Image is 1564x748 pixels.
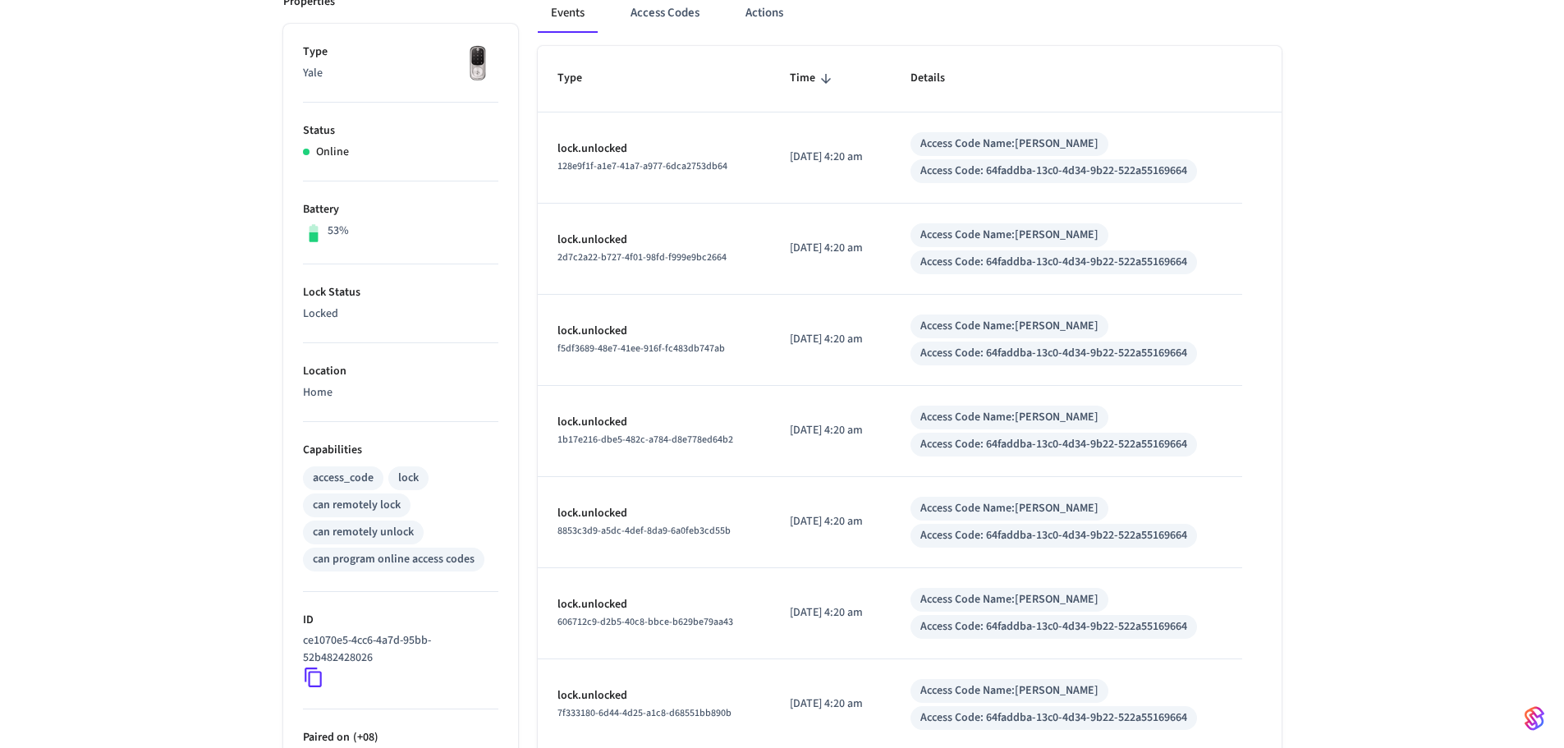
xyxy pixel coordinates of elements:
[1525,705,1544,732] img: SeamLogoGradient.69752ec5.svg
[790,422,871,439] p: [DATE] 4:20 am
[557,323,750,340] p: lock.unlocked
[303,65,498,82] p: Yale
[557,342,725,356] span: f5df3689-48e7-41ee-916f-fc483db747ab
[920,135,1098,153] div: Access Code Name: [PERSON_NAME]
[557,615,733,629] span: 606712c9-d2b5-40c8-bbce-b629be79aa43
[920,227,1098,244] div: Access Code Name: [PERSON_NAME]
[303,384,498,402] p: Home
[303,305,498,323] p: Locked
[920,409,1098,426] div: Access Code Name: [PERSON_NAME]
[790,149,871,166] p: [DATE] 4:20 am
[557,232,750,249] p: lock.unlocked
[457,44,498,85] img: Yale Assure Touchscreen Wifi Smart Lock, Satin Nickel, Front
[303,201,498,218] p: Battery
[920,500,1098,517] div: Access Code Name: [PERSON_NAME]
[557,433,733,447] span: 1b17e216-dbe5-482c-a784-d8e778ed64b2
[350,729,378,746] span: ( +08 )
[557,159,727,173] span: 128e9f1f-a1e7-41a7-a977-6dca2753db64
[790,513,871,530] p: [DATE] 4:20 am
[313,551,475,568] div: can program online access codes
[316,144,349,161] p: Online
[557,687,750,704] p: lock.unlocked
[920,254,1187,271] div: Access Code: 64faddba-13c0-4d34-9b22-522a55169664
[920,318,1098,335] div: Access Code Name: [PERSON_NAME]
[557,596,750,613] p: lock.unlocked
[557,505,750,522] p: lock.unlocked
[790,66,837,91] span: Time
[557,414,750,431] p: lock.unlocked
[303,363,498,380] p: Location
[790,604,871,622] p: [DATE] 4:20 am
[920,163,1187,180] div: Access Code: 64faddba-13c0-4d34-9b22-522a55169664
[790,240,871,257] p: [DATE] 4:20 am
[557,66,603,91] span: Type
[303,612,498,629] p: ID
[790,695,871,713] p: [DATE] 4:20 am
[313,470,374,487] div: access_code
[313,524,414,541] div: can remotely unlock
[920,682,1098,700] div: Access Code Name: [PERSON_NAME]
[557,140,750,158] p: lock.unlocked
[303,44,498,61] p: Type
[920,709,1187,727] div: Access Code: 64faddba-13c0-4d34-9b22-522a55169664
[920,436,1187,453] div: Access Code: 64faddba-13c0-4d34-9b22-522a55169664
[328,223,349,240] p: 53%
[303,122,498,140] p: Status
[920,345,1187,362] div: Access Code: 64faddba-13c0-4d34-9b22-522a55169664
[920,527,1187,544] div: Access Code: 64faddba-13c0-4d34-9b22-522a55169664
[303,729,498,746] p: Paired on
[557,524,731,538] span: 8853c3d9-a5dc-4def-8da9-6a0feb3cd55b
[398,470,419,487] div: lock
[920,618,1187,636] div: Access Code: 64faddba-13c0-4d34-9b22-522a55169664
[910,66,966,91] span: Details
[557,250,727,264] span: 2d7c2a22-b727-4f01-98fd-f999e9bc2664
[557,706,732,720] span: 7f333180-6d44-4d25-a1c8-d68551bb890b
[303,442,498,459] p: Capabilities
[303,632,492,667] p: ce1070e5-4cc6-4a7d-95bb-52b482428026
[313,497,401,514] div: can remotely lock
[790,331,871,348] p: [DATE] 4:20 am
[920,591,1098,608] div: Access Code Name: [PERSON_NAME]
[303,284,498,301] p: Lock Status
